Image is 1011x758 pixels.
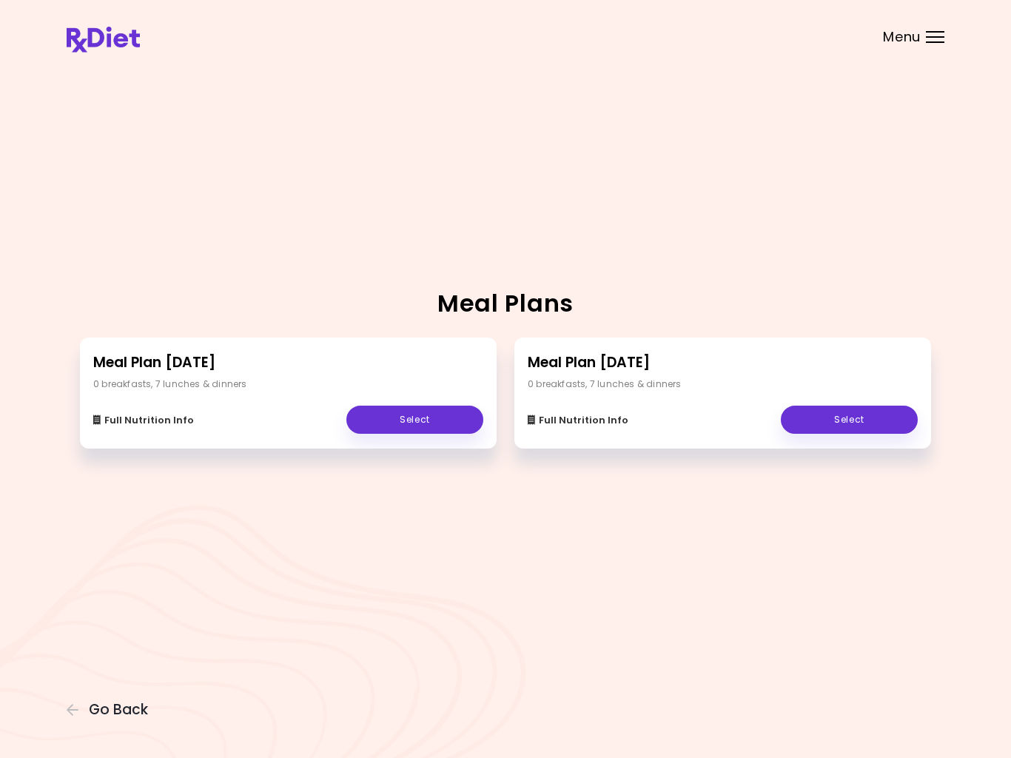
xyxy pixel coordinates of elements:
div: 0 breakfasts , 7 lunches & dinners [93,378,247,391]
span: Menu [883,30,921,44]
button: Full Nutrition Info - Meal Plan 8/12/2025 [93,412,194,429]
span: Go Back [89,702,148,718]
div: 0 breakfasts , 7 lunches & dinners [528,378,682,391]
img: RxDiet [67,27,140,53]
a: Select - Meal Plan 8/12/2025 [346,406,483,434]
button: Full Nutrition Info - Meal Plan 8/5/2025 [528,412,628,429]
h2: Meal Plan [DATE] [93,352,483,374]
a: Select - Meal Plan 8/5/2025 [781,406,918,434]
span: Full Nutrition Info [539,415,628,426]
h2: Meal Plans [437,292,574,315]
span: Full Nutrition Info [104,415,194,426]
h2: Meal Plan [DATE] [528,352,918,374]
button: Go Back [67,702,155,718]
